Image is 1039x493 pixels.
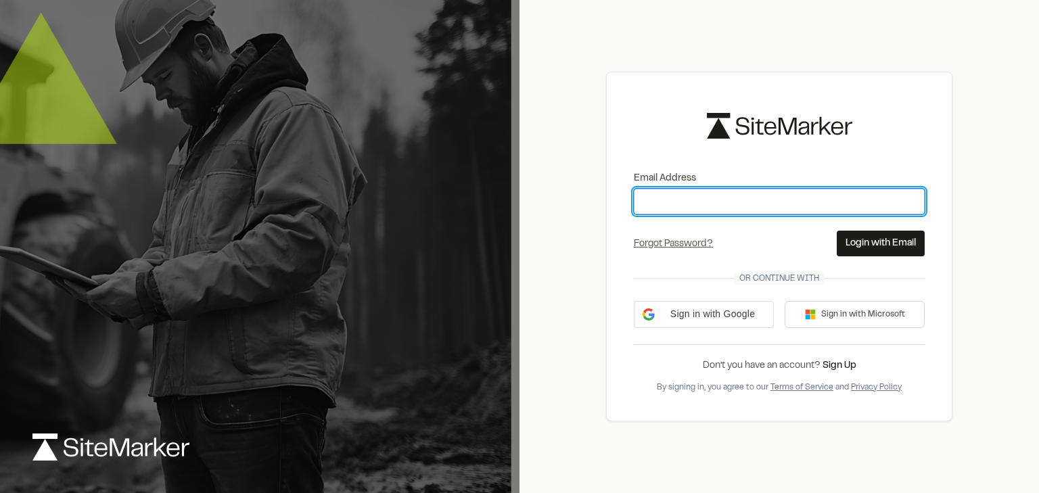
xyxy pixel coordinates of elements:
button: Privacy Policy [851,381,902,394]
a: Sign Up [823,362,856,370]
span: Sign in with Google [660,307,765,321]
img: logo-white-rebrand.svg [32,433,189,461]
img: logo-black-rebrand.svg [707,113,852,138]
div: By signing in, you agree to our and [634,381,925,394]
div: Sign in with Google [634,301,774,328]
label: Email Address [634,171,925,186]
button: Sign in with Microsoft [785,301,925,328]
div: Don’t you have an account? [634,358,925,373]
button: Login with Email [837,231,925,256]
a: Forgot Password? [634,240,713,248]
button: Terms of Service [770,381,833,394]
span: Or continue with [734,273,825,285]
